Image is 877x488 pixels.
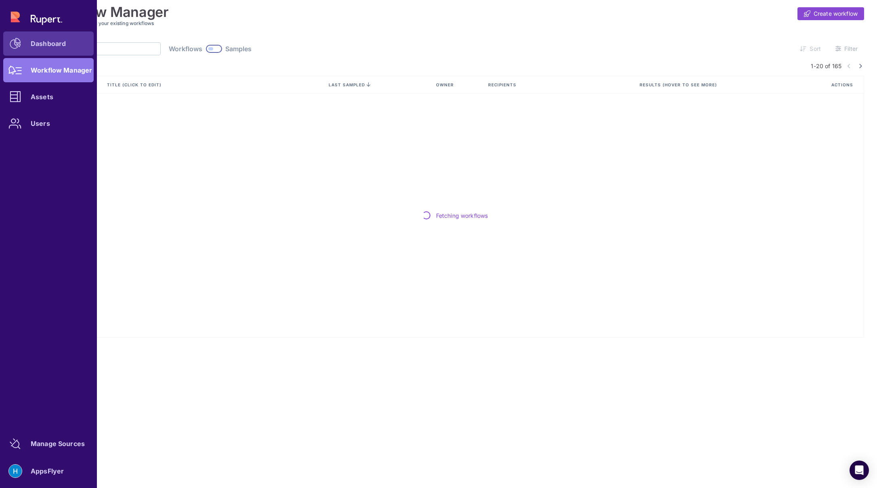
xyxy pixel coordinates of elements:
[814,10,858,18] span: Create workflow
[811,62,841,70] span: 1-20 of 165
[31,41,66,46] div: Dashboard
[56,43,160,55] input: Search by title
[640,82,719,88] span: Results (Hover to see more)
[107,82,163,88] span: Title (click to edit)
[436,82,455,88] span: Owner
[225,45,252,53] span: Samples
[436,211,488,220] span: Fetching workflows
[31,469,64,473] div: AppsFlyer
[3,111,94,136] a: Users
[31,94,53,99] div: Assets
[9,465,22,478] img: account-photo
[850,461,869,480] div: Open Intercom Messenger
[831,82,855,88] span: Actions
[31,121,50,126] div: Users
[844,45,858,53] span: Filter
[329,82,365,87] span: last sampled
[3,85,94,109] a: Assets
[44,20,864,26] h3: Review and manage all your existing workflows
[488,82,518,88] span: Recipients
[3,31,94,56] a: Dashboard
[3,432,94,456] a: Manage Sources
[31,441,85,446] div: Manage Sources
[44,4,169,20] h1: Workflow Manager
[169,45,202,53] span: Workflows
